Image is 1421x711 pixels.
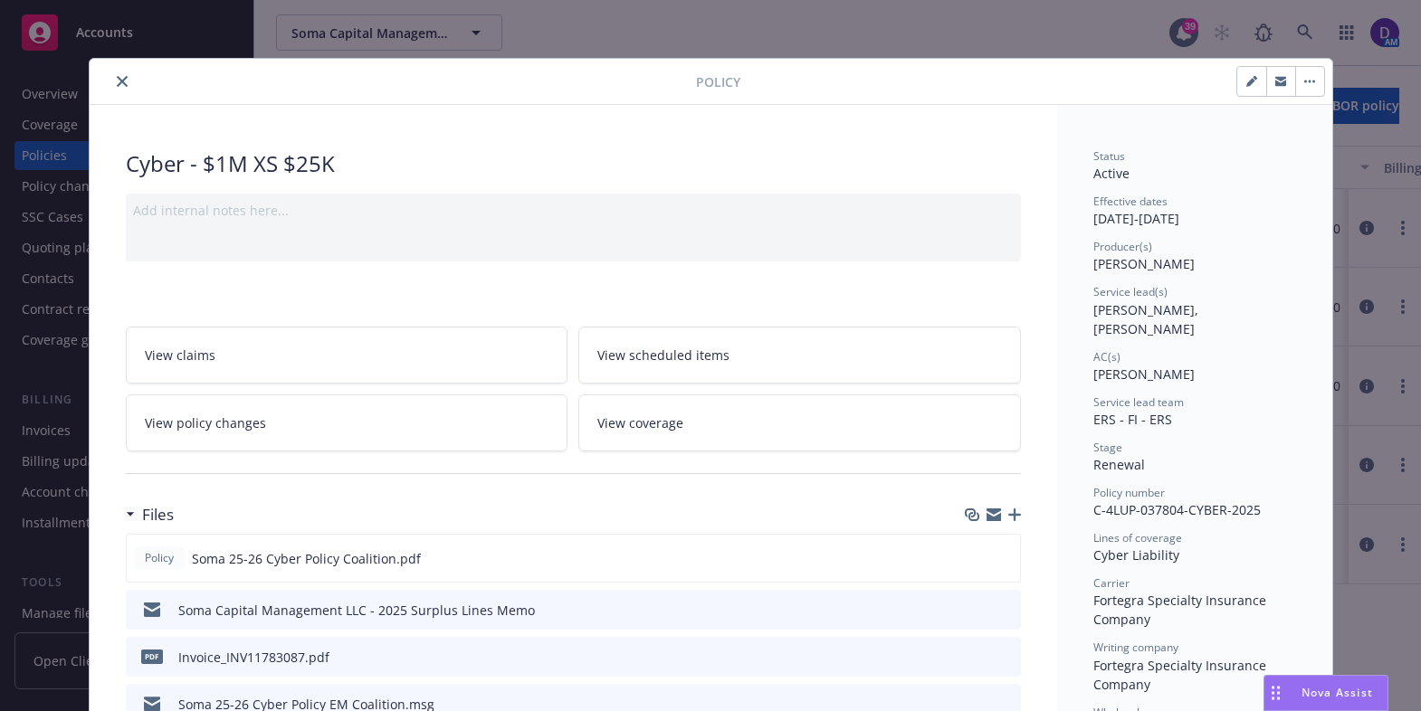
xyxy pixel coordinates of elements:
span: Service lead team [1093,394,1184,410]
button: preview file [997,601,1014,620]
span: View policy changes [145,413,266,432]
span: Carrier [1093,575,1130,591]
a: View claims [126,327,568,384]
div: [DATE] - [DATE] [1093,194,1296,228]
span: Active [1093,165,1130,182]
button: Nova Assist [1264,675,1388,711]
div: Files [126,503,174,526]
button: preview file [997,549,1013,568]
span: Status [1093,148,1125,164]
span: [PERSON_NAME] [1093,365,1195,383]
span: View scheduled items [597,346,730,365]
span: Writing company [1093,640,1178,655]
span: View coverage [597,413,683,432]
div: Drag to move [1264,676,1287,710]
div: Soma Capital Management LLC - 2025 Surplus Lines Memo [178,601,535,620]
span: Fortegra Specialty Insurance Company [1093,657,1270,693]
div: Add internal notes here... [133,201,1014,220]
span: View claims [145,346,215,365]
span: Nova Assist [1302,685,1373,700]
a: View scheduled items [578,327,1021,384]
span: Policy [141,550,177,566]
span: Stage [1093,440,1122,455]
span: Cyber Liability [1093,546,1179,564]
span: Producer(s) [1093,239,1152,254]
a: View coverage [578,394,1021,451]
span: [PERSON_NAME] [1093,255,1195,272]
button: preview file [997,648,1014,667]
span: C-4LUP-037804-CYBER-2025 [1093,501,1261,518]
span: Service lead(s) [1093,284,1168,299]
div: Invoice_INV11783087.pdf [178,648,329,667]
span: Renewal [1093,456,1145,473]
span: Policy [696,72,740,91]
div: Cyber - $1M XS $25K [126,148,1021,179]
span: Fortegra Specialty Insurance Company [1093,592,1270,628]
span: Lines of coverage [1093,530,1182,545]
button: download file [968,648,983,667]
span: Policy number [1093,485,1165,500]
button: download file [968,549,982,568]
span: Effective dates [1093,194,1168,209]
span: AC(s) [1093,349,1121,365]
button: close [111,71,133,92]
a: View policy changes [126,394,568,451]
span: ERS - FI - ERS [1093,411,1172,428]
button: download file [968,601,983,620]
span: [PERSON_NAME], [PERSON_NAME] [1093,301,1202,337]
h3: Files [142,503,174,526]
span: Soma 25-26 Cyber Policy Coalition.pdf [192,549,421,568]
span: pdf [141,649,163,663]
